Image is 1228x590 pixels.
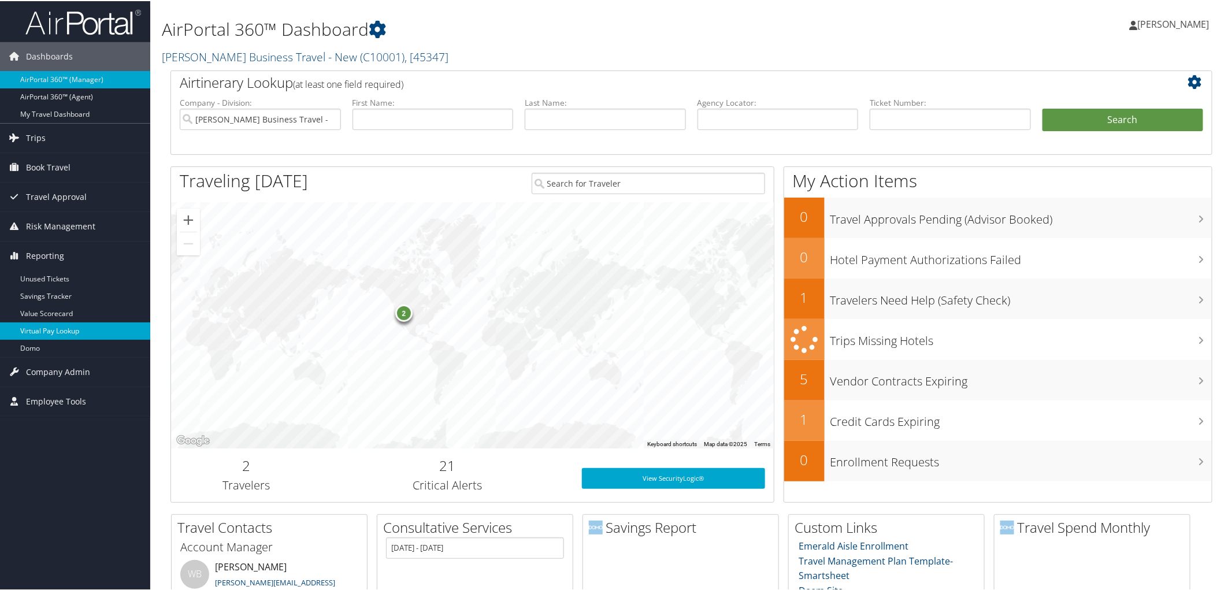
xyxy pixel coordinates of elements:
h2: Consultative Services [383,517,573,536]
button: Keyboard shortcuts [647,439,697,447]
a: 0Hotel Payment Authorizations Failed [784,237,1212,277]
span: ( C10001 ) [360,48,405,64]
h3: Trips Missing Hotels [830,326,1212,348]
h3: Account Manager [180,538,358,554]
h2: 0 [784,449,825,469]
span: Book Travel [26,152,71,181]
h2: 0 [784,246,825,266]
h2: Travel Spend Monthly [1000,517,1190,536]
div: WB [180,559,209,588]
button: Zoom in [177,207,200,231]
a: Emerald Aisle Enrollment [799,539,909,551]
h3: Vendor Contracts Expiring [830,366,1212,388]
a: 5Vendor Contracts Expiring [784,359,1212,399]
a: [PERSON_NAME] [1130,6,1221,40]
span: [PERSON_NAME] [1138,17,1210,29]
h3: Critical Alerts [331,476,565,492]
span: Travel Approval [26,181,87,210]
h3: Enrollment Requests [830,447,1212,469]
h2: Custom Links [795,517,984,536]
a: 1Credit Cards Expiring [784,399,1212,440]
span: Risk Management [26,211,95,240]
h3: Travelers Need Help (Safety Check) [830,285,1212,307]
span: Trips [26,123,46,151]
button: Search [1042,107,1204,131]
a: Open this area in Google Maps (opens a new window) [174,432,212,447]
img: airportal-logo.png [25,8,141,35]
h1: My Action Items [784,168,1212,192]
h2: 1 [784,287,825,306]
h1: Traveling [DATE] [180,168,308,192]
h2: 1 [784,409,825,428]
h2: 0 [784,206,825,225]
a: Travel Management Plan Template- Smartsheet [799,554,954,581]
div: 2 [395,303,413,321]
h3: Travel Approvals Pending (Advisor Booked) [830,205,1212,227]
img: domo-logo.png [1000,520,1014,533]
a: View SecurityLogic® [582,467,766,488]
h2: Savings Report [589,517,778,536]
a: 1Travelers Need Help (Safety Check) [784,277,1212,318]
label: Ticket Number: [870,96,1031,107]
span: Reporting [26,240,64,269]
h2: 21 [331,455,565,474]
h2: 2 [180,455,313,474]
a: [PERSON_NAME] Business Travel - New [162,48,448,64]
label: First Name: [353,96,514,107]
span: Dashboards [26,41,73,70]
img: Google [174,432,212,447]
h2: Travel Contacts [177,517,367,536]
h2: 5 [784,368,825,388]
span: Employee Tools [26,386,86,415]
button: Zoom out [177,231,200,254]
a: Trips Missing Hotels [784,318,1212,359]
h3: Credit Cards Expiring [830,407,1212,429]
h1: AirPortal 360™ Dashboard [162,16,868,40]
input: Search for Traveler [532,172,766,193]
span: (at least one field required) [293,77,403,90]
label: Last Name: [525,96,686,107]
span: , [ 45347 ] [405,48,448,64]
h3: Hotel Payment Authorizations Failed [830,245,1212,267]
a: 0Enrollment Requests [784,440,1212,480]
span: Map data ©2025 [704,440,747,446]
a: Terms (opens in new tab) [754,440,770,446]
label: Agency Locator: [698,96,859,107]
a: 0Travel Approvals Pending (Advisor Booked) [784,196,1212,237]
h2: Airtinerary Lookup [180,72,1116,91]
label: Company - Division: [180,96,341,107]
img: domo-logo.png [589,520,603,533]
span: Company Admin [26,357,90,385]
h3: Travelers [180,476,313,492]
